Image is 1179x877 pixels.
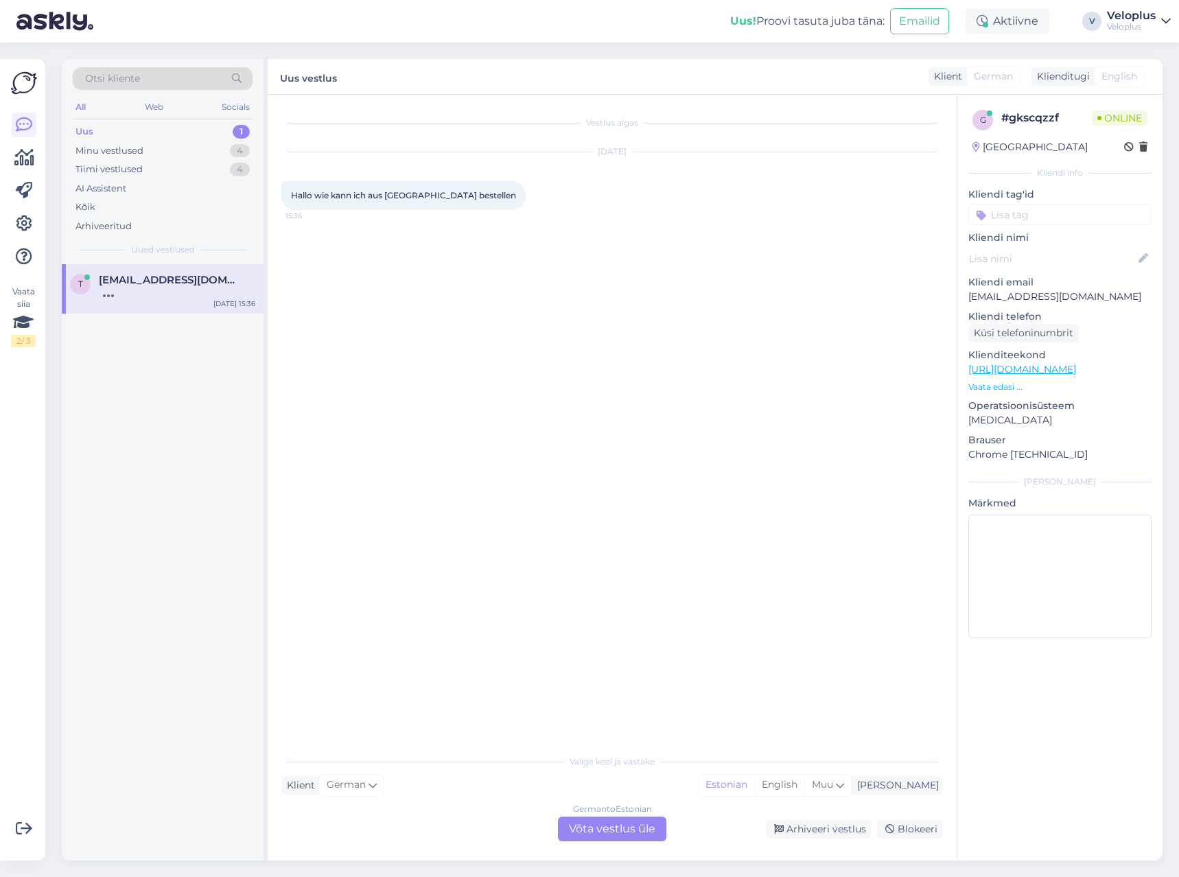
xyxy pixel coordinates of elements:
img: Askly Logo [11,70,37,96]
div: Aktiivne [966,9,1049,34]
div: AI Assistent [75,182,126,196]
div: Arhiveeritud [75,220,132,233]
div: Uus [75,125,93,139]
span: German [327,777,366,793]
span: g [980,115,986,125]
span: Otsi kliente [85,71,140,86]
button: Emailid [890,8,949,34]
p: [EMAIL_ADDRESS][DOMAIN_NAME] [968,290,1152,304]
div: [GEOGRAPHIC_DATA] [972,140,1088,154]
div: 2 / 3 [11,335,36,347]
span: 15:36 [285,211,337,221]
div: Blokeeri [877,820,943,839]
div: Kõik [75,200,95,214]
p: Märkmed [968,496,1152,511]
label: Uus vestlus [280,67,337,86]
p: [MEDICAL_DATA] [968,413,1152,428]
span: thomas8714@gmail.com [99,274,242,286]
div: # gkscqzzf [1001,110,1092,126]
div: Veloplus [1107,10,1156,21]
div: Tiimi vestlused [75,163,143,176]
p: Kliendi nimi [968,231,1152,245]
div: Küsi telefoninumbrit [968,324,1079,342]
a: VeloplusVeloplus [1107,10,1171,32]
div: Klient [281,778,315,793]
div: Valige keel ja vastake [281,756,943,768]
div: German to Estonian [573,803,652,815]
span: Hallo wie kann ich aus [GEOGRAPHIC_DATA] bestellen [291,190,516,200]
input: Lisa tag [968,204,1152,225]
div: Klient [929,69,962,84]
div: [DATE] [281,145,943,158]
div: Socials [219,98,253,116]
div: [DATE] 15:36 [213,299,255,309]
span: English [1101,69,1137,84]
div: Arhiveeri vestlus [766,820,872,839]
div: [PERSON_NAME] [968,476,1152,488]
p: Vaata edasi ... [968,381,1152,393]
div: Minu vestlused [75,144,143,158]
span: German [974,69,1013,84]
div: 1 [233,125,250,139]
p: Brauser [968,433,1152,447]
div: Web [142,98,166,116]
div: V [1082,12,1101,31]
div: Kliendi info [968,167,1152,179]
div: 4 [230,163,250,176]
a: [URL][DOMAIN_NAME] [968,363,1076,375]
span: Muu [812,778,833,791]
p: Chrome [TECHNICAL_ID] [968,447,1152,462]
p: Kliendi telefon [968,309,1152,324]
p: Kliendi tag'id [968,187,1152,202]
input: Lisa nimi [969,251,1136,266]
div: Estonian [699,775,754,795]
div: Klienditugi [1031,69,1090,84]
div: [PERSON_NAME] [852,778,939,793]
div: Proovi tasuta juba täna: [730,13,885,30]
div: 4 [230,144,250,158]
span: Online [1092,110,1147,126]
div: Võta vestlus üle [558,817,666,841]
div: Veloplus [1107,21,1156,32]
div: Vestlus algas [281,117,943,129]
div: Vaata siia [11,285,36,347]
p: Kliendi email [968,275,1152,290]
div: All [73,98,89,116]
p: Operatsioonisüsteem [968,399,1152,413]
p: Klienditeekond [968,348,1152,362]
span: Uued vestlused [131,244,195,256]
b: Uus! [730,14,756,27]
div: English [754,775,804,795]
span: t [78,279,83,289]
